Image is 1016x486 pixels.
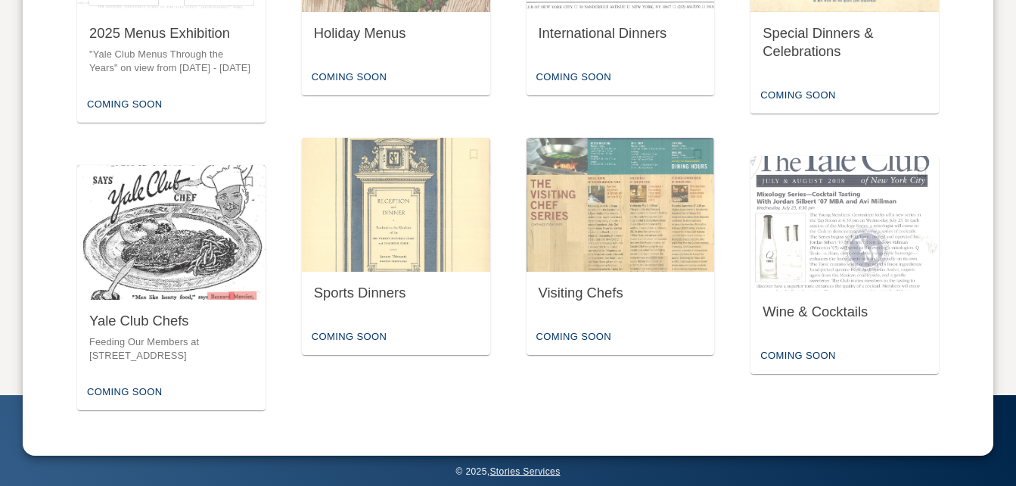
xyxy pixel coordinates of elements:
button: Feature this Story?Visiting ChefsComing Soon [527,138,715,355]
img: Sports Dinners [302,138,490,273]
button: Feature this Story?Sports DinnersComing Soon [302,138,490,355]
span: © 2025 , [455,466,560,477]
button: Feature this Story?Yale Club ChefsFeeding Our Members at [STREET_ADDRESS]Coming Soon [77,165,266,410]
div: Coming Soon [83,381,166,404]
div: Yale Club Chefs [89,312,253,331]
p: "Yale Club Menus Through the Years" on view from [DATE] - [DATE] [89,48,253,76]
div: Wine & Cocktails [763,303,927,322]
button: Feature this Story?Wine & CocktailsComing Soon [750,156,939,373]
div: Coming Soon [757,344,839,368]
button: Feature this Story? [238,171,259,192]
div: Special Dinners & Celebrations [763,24,927,61]
div: Coming Soon [757,84,839,107]
div: Holiday Menus [314,24,478,43]
div: Coming Soon [533,326,615,349]
p: Feeding Our Members at [STREET_ADDRESS] [89,335,253,363]
img: Yale Club Chefs [77,165,266,300]
div: Coming Soon [308,326,390,349]
div: Coming Soon [83,93,166,117]
div: International Dinners [539,24,703,43]
a: Stories Services [489,466,560,477]
div: Coming Soon [308,66,390,89]
img: Wine & Cocktails [750,156,939,291]
div: Sports Dinners [314,284,478,303]
div: Visiting Chefs [539,284,703,303]
div: 2025 Menus Exhibition [89,24,253,43]
div: Coming Soon [533,66,615,89]
img: Visiting Chefs [527,138,715,273]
